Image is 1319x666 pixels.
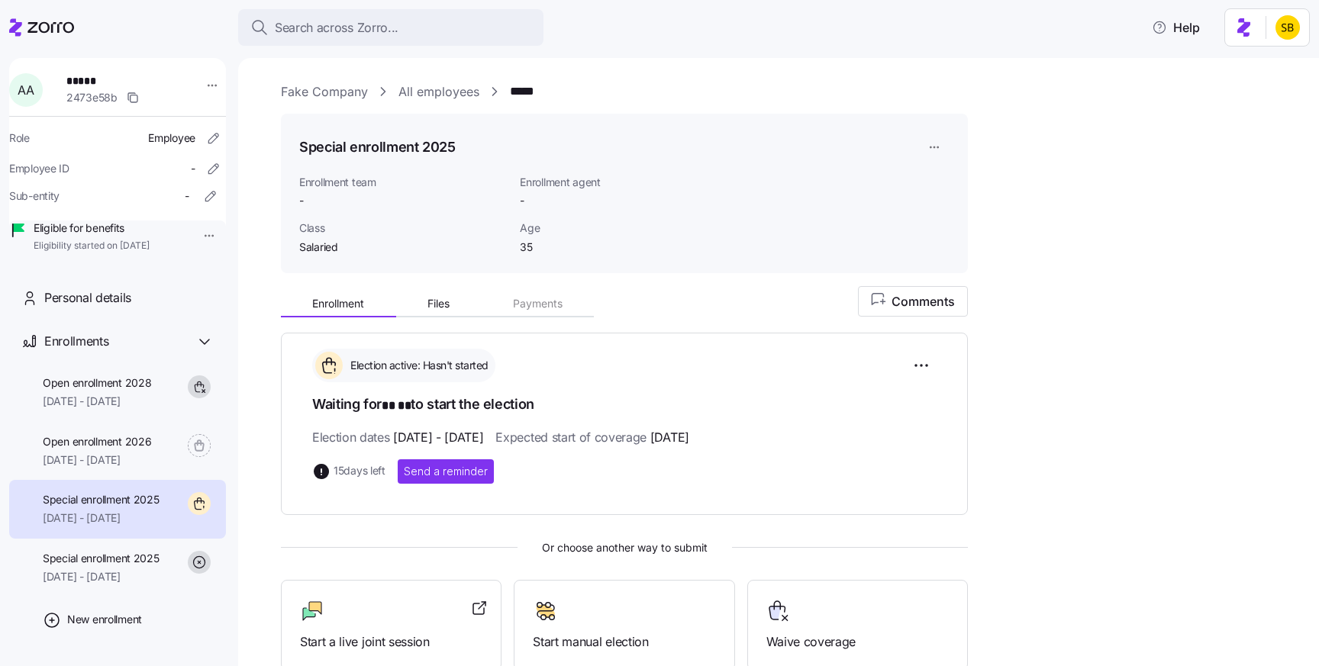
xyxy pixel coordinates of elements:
[281,539,968,556] span: Or choose another way to submit
[312,394,937,416] h1: Waiting for to start the election
[404,464,488,479] span: Send a reminder
[275,18,398,37] span: Search across Zorro...
[393,428,483,447] span: [DATE] - [DATE]
[34,240,150,253] span: Eligibility started on [DATE]
[34,220,150,236] span: Eligible for benefits
[43,394,151,409] span: [DATE] - [DATE]
[43,551,160,566] span: Special enrollment 2025
[398,459,494,484] button: Send a reminder
[9,130,30,146] span: Role
[766,632,949,652] span: Waive coverage
[513,298,563,309] span: Payments
[238,9,543,46] button: Search across Zorro...
[299,175,508,190] span: Enrollment team
[43,492,160,507] span: Special enrollment 2025
[871,292,955,310] span: Comments
[495,428,689,447] span: Expected start of coverage
[281,82,368,101] a: Fake Company
[650,428,689,447] span: [DATE]
[43,434,151,449] span: Open enrollment 2026
[299,137,456,156] h1: Special enrollment 2025
[299,193,508,208] span: -
[18,84,34,96] span: A A
[520,175,673,190] span: Enrollment agent
[44,288,131,307] span: Personal details
[43,375,151,391] span: Open enrollment 2028
[9,161,69,176] span: Employee ID
[300,632,482,652] span: Start a live joint session
[1140,12,1212,43] button: Help
[185,188,189,204] span: -
[334,463,385,478] span: 15 days left
[43,452,151,468] span: [DATE] - [DATE]
[346,358,489,373] span: Election active: Hasn't started
[520,220,673,236] span: Age
[520,240,673,255] span: 35
[43,569,160,584] span: [DATE] - [DATE]
[299,220,508,236] span: Class
[67,612,142,627] span: New enrollment
[9,188,60,204] span: Sub-entity
[312,298,364,309] span: Enrollment
[299,240,508,255] span: Salaried
[66,90,118,105] span: 2473e58b
[148,130,195,146] span: Employee
[533,632,715,652] span: Start manual election
[43,510,160,526] span: [DATE] - [DATE]
[191,161,195,176] span: -
[1275,15,1300,40] img: 0a01218a5800f2508f227687140c993d
[520,193,524,208] span: -
[44,332,108,351] span: Enrollments
[1152,18,1200,37] span: Help
[858,286,968,317] button: Comments
[312,428,483,447] span: Election dates
[427,298,450,309] span: Files
[398,82,479,101] a: All employees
